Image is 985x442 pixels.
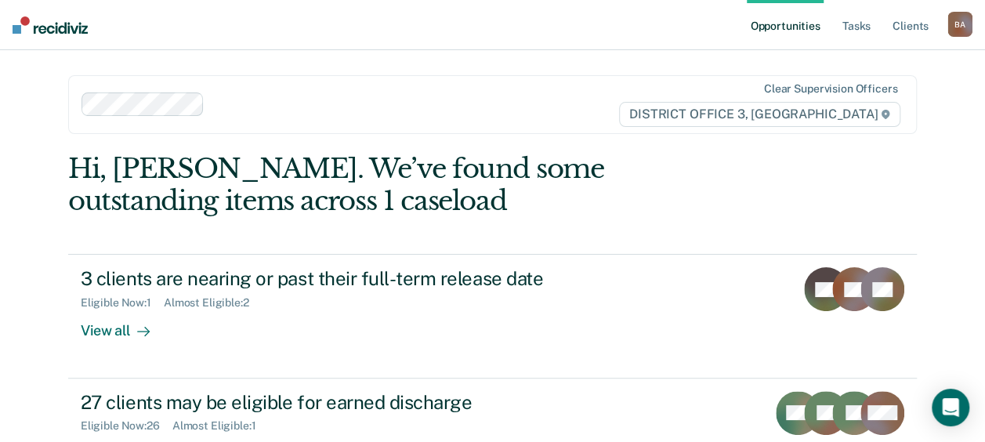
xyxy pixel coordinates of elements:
[13,16,88,34] img: Recidiviz
[81,391,631,414] div: 27 clients may be eligible for earned discharge
[172,419,269,433] div: Almost Eligible : 1
[619,102,900,127] span: DISTRICT OFFICE 3, [GEOGRAPHIC_DATA]
[947,12,972,37] div: B A
[81,296,164,310] div: Eligible Now : 1
[68,254,917,378] a: 3 clients are nearing or past their full-term release dateEligible Now:1Almost Eligible:2View all
[81,267,631,290] div: 3 clients are nearing or past their full-term release date
[81,310,168,340] div: View all
[932,389,969,426] div: Open Intercom Messenger
[81,419,172,433] div: Eligible Now : 26
[764,82,897,96] div: Clear supervision officers
[164,296,262,310] div: Almost Eligible : 2
[947,12,972,37] button: BA
[68,153,748,217] div: Hi, [PERSON_NAME]. We’ve found some outstanding items across 1 caseload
